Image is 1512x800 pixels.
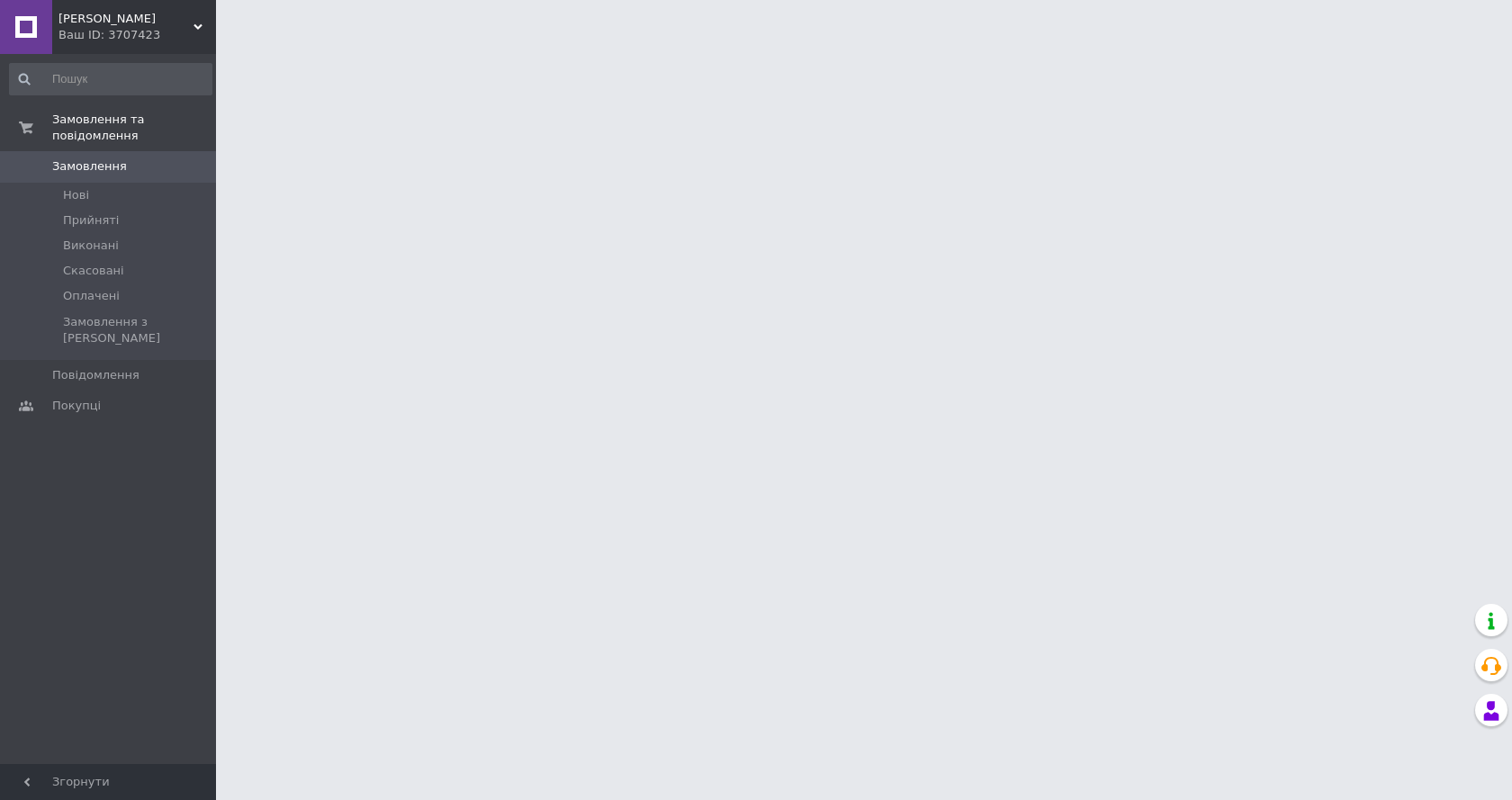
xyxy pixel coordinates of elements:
[9,63,212,95] input: Пошук
[52,398,101,414] span: Покупці
[63,212,119,229] span: Прийняті
[63,238,119,254] span: Виконані
[63,288,120,304] span: Оплачені
[63,314,211,346] span: Замовлення з [PERSON_NAME]
[52,367,139,383] span: Повідомлення
[63,187,89,203] span: Нові
[58,27,216,43] div: Ваш ID: 3707423
[52,158,127,175] span: Замовлення
[58,11,193,27] span: Вуд Вей Експерт
[52,112,216,144] span: Замовлення та повідомлення
[63,263,124,279] span: Скасовані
